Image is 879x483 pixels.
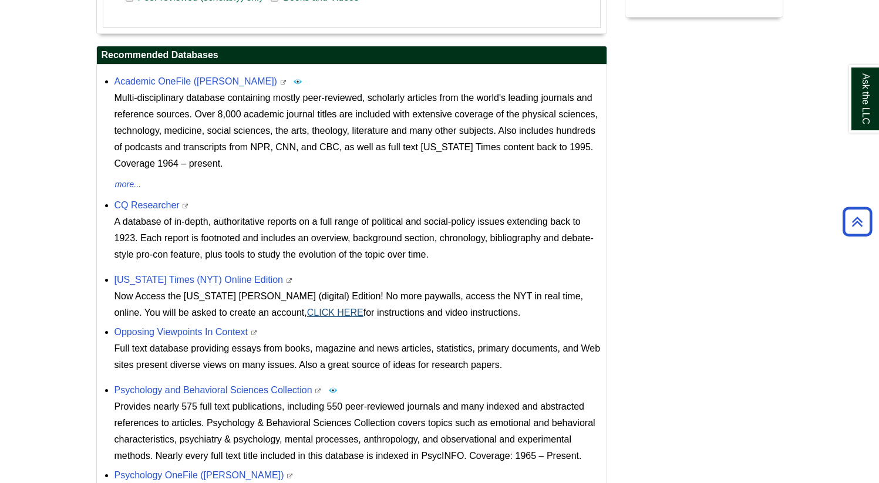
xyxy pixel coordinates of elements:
[287,474,294,479] i: This link opens in a new window
[307,308,363,318] a: CLICK HERE
[114,327,248,337] a: Opposing Viewpoints In Context
[293,77,302,86] img: Peer Reviewed
[114,214,601,263] p: A database of in-depth, authoritative reports on a full range of political and social-policy issu...
[315,389,322,394] i: This link opens in a new window
[279,80,287,85] i: This link opens in a new window
[114,340,601,373] p: Full text database providing essays from books, magazine and news articles, statistics, primary d...
[114,90,601,172] p: Multi-disciplinary database containing mostly peer-reviewed, scholarly articles from the world's ...
[285,278,292,283] i: This link opens in a new window
[182,204,189,209] i: This link opens in a new window
[114,398,601,464] div: Provides nearly 575 full text publications, including 550 peer-reviewed journals and many indexed...
[328,386,338,395] img: Peer Reviewed
[114,76,277,86] a: Academic OneFile ([PERSON_NAME])
[114,470,284,480] a: Psychology OneFile ([PERSON_NAME])
[114,275,283,285] a: [US_STATE] Times (NYT) Online Edition
[114,178,142,192] button: more...
[250,330,257,336] i: This link opens in a new window
[114,385,312,395] a: Psychology and Behavioral Sciences Collection
[114,288,601,321] div: Now Access the [US_STATE] [PERSON_NAME] (digital) Edition! No more paywalls, access the NYT in re...
[97,46,607,65] h2: Recommended Databases
[838,214,876,229] a: Back to Top
[114,200,180,210] a: CQ Researcher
